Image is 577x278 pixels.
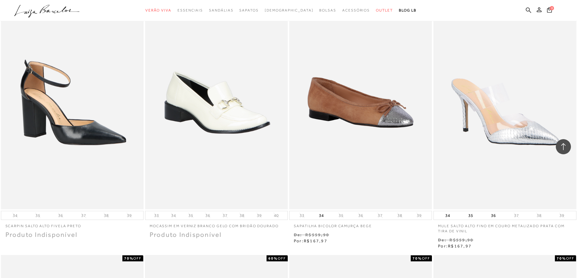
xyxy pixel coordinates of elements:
small: R$559,90 [449,237,473,242]
span: Acessórios [342,8,370,12]
a: categoryNavScreenReaderText [319,5,336,16]
button: 35 [337,213,345,218]
span: OFF [422,256,430,260]
button: 38 [102,213,111,218]
a: MULE SALTO ALTO FINO EM COURO METALIZADO PRATA COM TIRA DE VINIL [433,220,576,234]
span: Bolsas [319,8,336,12]
span: OFF [278,256,286,260]
span: Sandálias [209,8,233,12]
button: 33 [152,213,161,218]
button: 34 [317,211,326,220]
span: Essenciais [177,8,203,12]
strong: 70% [413,256,422,260]
button: 38 [238,213,246,218]
button: 37 [79,213,88,218]
button: 38 [396,213,404,218]
button: 39 [125,213,134,218]
span: Por: [438,244,472,248]
button: 34 [11,213,19,218]
button: 33 [298,213,306,218]
button: 36 [204,213,212,218]
button: 36 [56,213,65,218]
span: OFF [566,256,574,260]
button: 36 [356,213,365,218]
button: 34 [443,211,452,220]
button: 39 [415,213,423,218]
button: 0 [545,7,554,15]
span: R$167,97 [448,244,472,248]
span: Verão Viva [145,8,171,12]
a: categoryNavScreenReaderText [376,5,393,16]
button: 37 [376,213,384,218]
span: Sapatos [239,8,258,12]
button: 39 [558,213,566,218]
span: OFF [133,256,141,260]
button: 36 [489,211,498,220]
a: categoryNavScreenReaderText [177,5,203,16]
button: 37 [512,213,521,218]
button: 40 [272,213,280,218]
a: MOCASSIM EM VERNIZ BRANCO GELO COM BRIDÃO DOURADO [145,220,288,229]
button: 35 [187,213,195,218]
a: categoryNavScreenReaderText [145,5,171,16]
strong: 60% [268,256,278,260]
small: De: [438,237,446,242]
a: noSubCategoriesText [265,5,313,16]
button: 35 [34,213,42,218]
span: Produto Indisponível [150,231,222,238]
small: De: [294,232,302,237]
a: categoryNavScreenReaderText [209,5,233,16]
span: 0 [550,6,554,10]
a: categoryNavScreenReaderText [239,5,258,16]
span: [DEMOGRAPHIC_DATA] [265,8,313,12]
span: Outlet [376,8,393,12]
button: 38 [535,213,543,218]
button: 34 [169,213,178,218]
span: R$167,97 [304,238,327,243]
span: BLOG LB [399,8,416,12]
span: Por: [294,238,327,243]
button: 35 [466,211,475,220]
span: Produto Indisponível [5,231,78,238]
strong: 70% [124,256,134,260]
button: 39 [255,213,264,218]
a: BLOG LB [399,5,416,16]
strong: 70% [557,256,566,260]
a: SCARPIN SALTO ALTO FIVELA PRETO [1,220,144,229]
button: 37 [221,213,229,218]
a: Sapatilha bicolor camurça bege [289,220,432,229]
a: categoryNavScreenReaderText [342,5,370,16]
small: R$559,90 [305,232,329,237]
